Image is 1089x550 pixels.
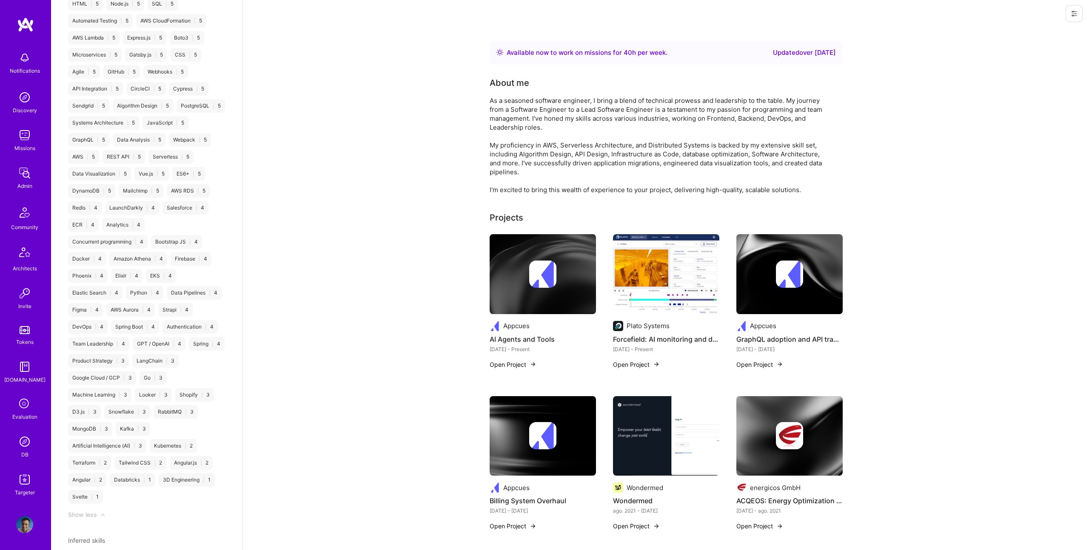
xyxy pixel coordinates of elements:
i: icon SelectionTeam [17,396,33,412]
span: | [166,357,168,364]
img: arrow-right [653,361,660,368]
div: Boto3 5 [170,31,204,45]
div: Go 3 [140,371,167,385]
a: User Avatar [14,516,35,533]
div: AWS CloudFormation 5 [136,14,206,28]
span: | [123,374,125,381]
span: | [196,204,197,211]
div: Community [11,223,38,232]
img: bell [16,49,33,66]
div: Spring Boot 4 [111,320,159,334]
h4: AI Agents and Tools [490,334,596,345]
div: AWS Lambda 5 [68,31,120,45]
span: | [154,255,156,262]
span: | [194,17,196,24]
div: Notifications [10,66,40,75]
span: | [165,0,167,7]
img: guide book [16,358,33,375]
img: Company logo [529,261,556,288]
span: | [137,408,139,415]
div: Appcues [750,321,776,330]
span: | [135,238,137,245]
img: discovery [16,89,33,106]
span: | [185,442,186,449]
div: Express.js 5 [123,31,166,45]
span: | [185,408,187,415]
div: Architects [13,264,37,273]
span: 40 [624,48,632,57]
span: | [87,153,88,160]
div: Strapi 4 [158,303,193,317]
h4: GraphQL adoption and API transformation [736,334,843,345]
div: DynamoDB 5 [68,184,115,198]
div: Databricks 1 [110,473,155,487]
div: PostgreSQL 5 [177,99,225,113]
div: Mailchimp 5 [119,184,163,198]
img: Company logo [529,422,556,449]
div: Projects [490,211,523,224]
div: Amazon Athena 4 [109,252,167,266]
span: | [176,119,178,126]
div: AWS 5 [68,150,99,164]
img: Availability [496,49,503,56]
span: | [146,204,148,211]
div: Algorithm Design 5 [113,99,173,113]
div: Discovery [13,106,37,115]
div: Show less [68,510,97,519]
img: logo [17,17,34,32]
span: | [192,34,194,41]
div: Looker 3 [135,388,172,402]
div: RabbitMQ 3 [154,405,198,419]
span: | [100,425,101,432]
div: energicos GmbH [750,483,801,492]
span: | [180,306,182,313]
div: LaunchDarkly 4 [105,201,159,215]
div: Gatsby.js 5 [125,48,167,62]
span: | [189,238,191,245]
div: Figma 4 [68,303,103,317]
div: [DATE] - Present [490,345,596,354]
span: | [89,204,91,211]
span: | [153,85,155,92]
div: Available now to work on missions for h per week . [507,48,667,58]
div: Wondermed [627,483,663,492]
h4: Wondermed [613,495,719,506]
img: Company logo [613,321,623,331]
img: cover [490,396,596,476]
img: teamwork [16,127,33,144]
div: Cypress 5 [169,82,208,96]
img: Admin Search [16,433,33,450]
span: | [189,51,191,58]
div: ES6+ 5 [172,167,205,181]
span: | [153,136,155,143]
div: Team Leadership 4 [68,337,129,351]
div: [DATE] - [DATE] [490,506,596,515]
div: CSS 5 [171,48,201,62]
div: D3.js 3 [68,405,101,419]
img: Company logo [736,482,747,493]
h4: ACQEOS: Energy Optimization Platform [736,495,843,506]
span: | [173,340,174,347]
span: | [95,272,97,279]
span: | [213,102,214,109]
span: | [91,0,92,7]
span: | [95,323,97,330]
div: Phoenix 4 [68,269,108,283]
span: | [137,425,139,432]
div: Python 4 [126,286,163,300]
div: Docker 4 [68,252,106,266]
h4: Forcefield: AI monitoring and data visualization [613,334,719,345]
div: [DATE] - Present [613,345,719,354]
span: | [97,102,99,109]
div: Google Cloud / GCP 3 [68,371,136,385]
img: Company logo [490,321,500,331]
div: ECR 4 [68,218,99,232]
span: | [199,255,200,262]
div: GPT / OpenAI 4 [133,337,185,351]
span: | [130,272,131,279]
span: | [143,476,145,483]
div: Angular 2 [68,473,106,487]
button: Open Project [613,522,660,530]
div: Redis 4 [68,201,102,215]
div: EKS 4 [146,269,176,283]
